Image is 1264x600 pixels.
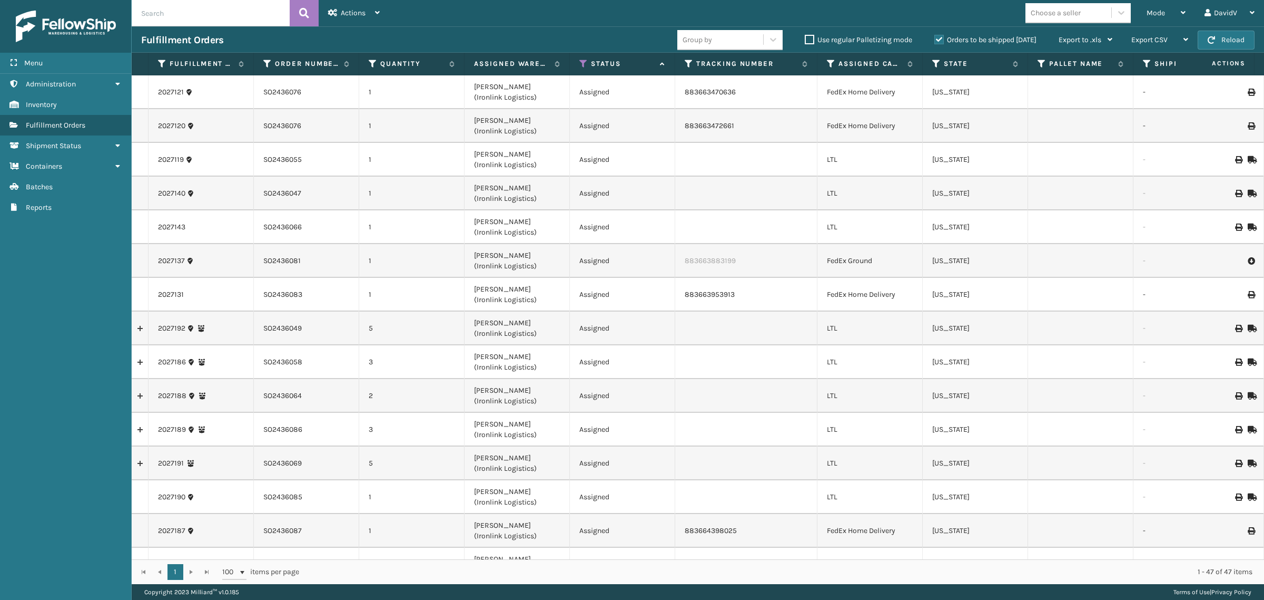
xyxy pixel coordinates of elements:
label: Fulfillment Order Id [170,59,233,69]
i: Mark as Shipped [1248,359,1254,366]
i: Print Label [1248,89,1254,96]
td: Assigned [570,109,675,143]
td: [US_STATE] [923,244,1028,278]
td: LTL [817,345,923,379]
label: Assigned Carrier Service [838,59,902,69]
td: [US_STATE] [923,109,1028,143]
td: [PERSON_NAME] (Ironlink Logistics) [465,345,570,379]
td: [PERSON_NAME] (Ironlink Logistics) [465,312,570,345]
td: LTL [817,210,923,244]
a: 2027190 [158,492,185,502]
td: SO2436055 [254,143,359,177]
label: State [944,59,1008,69]
td: - [1133,379,1239,413]
td: 1 [359,548,465,582]
span: items per page [222,564,299,580]
h3: Fulfillment Orders [141,34,223,46]
i: Print BOL [1235,392,1241,400]
td: SO2436058 [254,345,359,379]
i: Print BOL [1235,224,1241,231]
span: Mode [1147,8,1165,17]
td: [PERSON_NAME] (Ironlink Logistics) [465,109,570,143]
i: Mark as Shipped [1248,190,1254,197]
td: FedEx Ground [817,244,923,278]
td: Assigned [570,514,675,548]
td: - [1133,447,1239,480]
td: [PERSON_NAME] (Ironlink Logistics) [465,480,570,514]
td: [PERSON_NAME] (Ironlink Logistics) [465,447,570,480]
td: LTL [817,480,923,514]
span: Export to .xls [1059,35,1101,44]
td: 1 [359,480,465,514]
td: - [1133,413,1239,447]
button: Reload [1198,31,1255,50]
td: [PERSON_NAME] (Ironlink Logistics) [465,210,570,244]
span: 100 [222,567,238,577]
td: SO2436049 [254,312,359,345]
td: Assigned [570,379,675,413]
a: 1 [167,564,183,580]
i: Print BOL [1235,190,1241,197]
td: [PERSON_NAME] (Ironlink Logistics) [465,75,570,109]
td: 1 [359,109,465,143]
td: [US_STATE] [923,480,1028,514]
span: Actions [1179,55,1252,72]
td: SO2436083 [254,278,359,312]
td: SO2436076 [254,109,359,143]
td: [US_STATE] [923,278,1028,312]
i: Print BOL [1235,460,1241,467]
div: | [1173,584,1251,600]
td: Assigned [570,75,675,109]
td: - [1133,480,1239,514]
span: Batches [26,182,53,191]
a: 883663470636 [685,88,736,96]
td: [US_STATE] [923,548,1028,582]
td: LTL [817,177,923,210]
td: SO2436081 [254,244,359,278]
a: 2027143 [158,222,185,233]
td: 5 [359,447,465,480]
td: SO2436086 [254,413,359,447]
i: Print BOL [1235,359,1241,366]
div: Group by [683,34,712,45]
i: Mark as Shipped [1248,392,1254,400]
td: Assigned [570,278,675,312]
td: Assigned [570,210,675,244]
td: Assigned [570,480,675,514]
i: Print BOL [1235,325,1241,332]
td: LTL [817,379,923,413]
td: [US_STATE] [923,177,1028,210]
td: - [1133,210,1239,244]
a: Terms of Use [1173,588,1210,596]
i: Mark as Shipped [1248,224,1254,231]
i: Print BOL [1235,156,1241,163]
td: FedEx Home Delivery [817,514,923,548]
a: 2027119 [158,154,184,165]
span: Actions [341,8,366,17]
span: Shipment Status [26,141,81,150]
td: [US_STATE] [923,75,1028,109]
i: Mark as Shipped [1248,325,1254,332]
span: Export CSV [1131,35,1168,44]
i: Pull Label [1248,256,1254,266]
i: Mark as Shipped [1248,156,1254,163]
a: 2027137 [158,256,185,266]
a: 2027191 [158,458,184,469]
td: 1 [359,278,465,312]
i: Mark as Shipped [1248,426,1254,433]
td: [PERSON_NAME] (Ironlink Logistics) [465,413,570,447]
span: Inventory [26,100,57,109]
i: Print BOL [1235,493,1241,501]
td: Assigned [570,548,675,582]
td: FedEx Home Delivery [817,75,923,109]
td: [US_STATE] [923,447,1028,480]
td: [US_STATE] [923,345,1028,379]
td: Assigned [570,143,675,177]
td: - [1133,143,1239,177]
td: SO2436066 [254,210,359,244]
td: Assigned [570,244,675,278]
a: 2027140 [158,188,185,199]
td: - [1133,177,1239,210]
td: SO2436069 [254,447,359,480]
td: Assigned [570,345,675,379]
